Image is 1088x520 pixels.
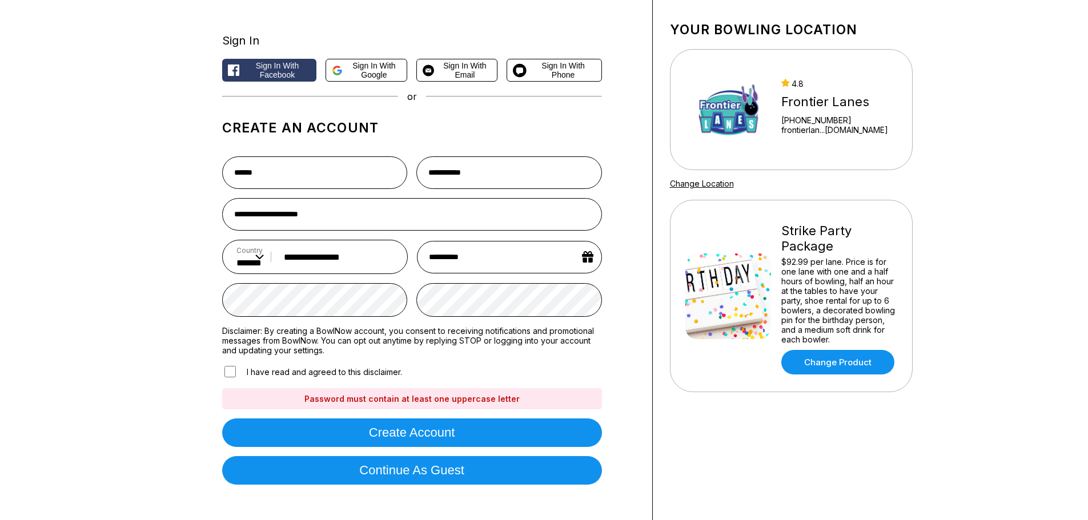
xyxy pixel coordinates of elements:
button: Sign in with Google [326,59,407,82]
img: Frontier Lanes [685,67,771,152]
a: Change Product [781,350,894,374]
button: Sign in with Email [416,59,497,82]
span: Sign in with Email [439,61,491,79]
label: I have read and agreed to this disclaimer. [222,364,402,379]
a: frontierlan...[DOMAIN_NAME] [781,125,888,135]
span: Sign in with Google [347,61,401,79]
div: [PHONE_NUMBER] [781,115,888,125]
div: $92.99 per lane. Price is for one lane with one and a half hours of bowling, half an hour at the ... [781,257,897,344]
label: Country [236,246,264,255]
input: I have read and agreed to this disclaimer. [224,366,236,377]
button: Sign in with Phone [507,59,602,82]
div: Sign In [222,34,602,47]
h1: Create an account [222,120,602,136]
a: Change Location [670,179,734,188]
div: Password must contain at least one uppercase letter [222,388,602,409]
h1: Your bowling location [670,22,913,38]
div: 4.8 [781,79,888,88]
button: Create account [222,418,602,447]
button: Sign in with Facebook [222,59,317,82]
span: Sign in with Phone [531,61,596,79]
span: Sign in with Facebook [244,61,311,79]
img: Strike Party Package [685,253,771,339]
button: Continue as guest [222,456,602,485]
div: or [222,91,602,102]
div: Frontier Lanes [781,94,888,110]
label: Disclaimer: By creating a BowlNow account, you consent to receiving notifications and promotional... [222,326,602,355]
div: Strike Party Package [781,223,897,254]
